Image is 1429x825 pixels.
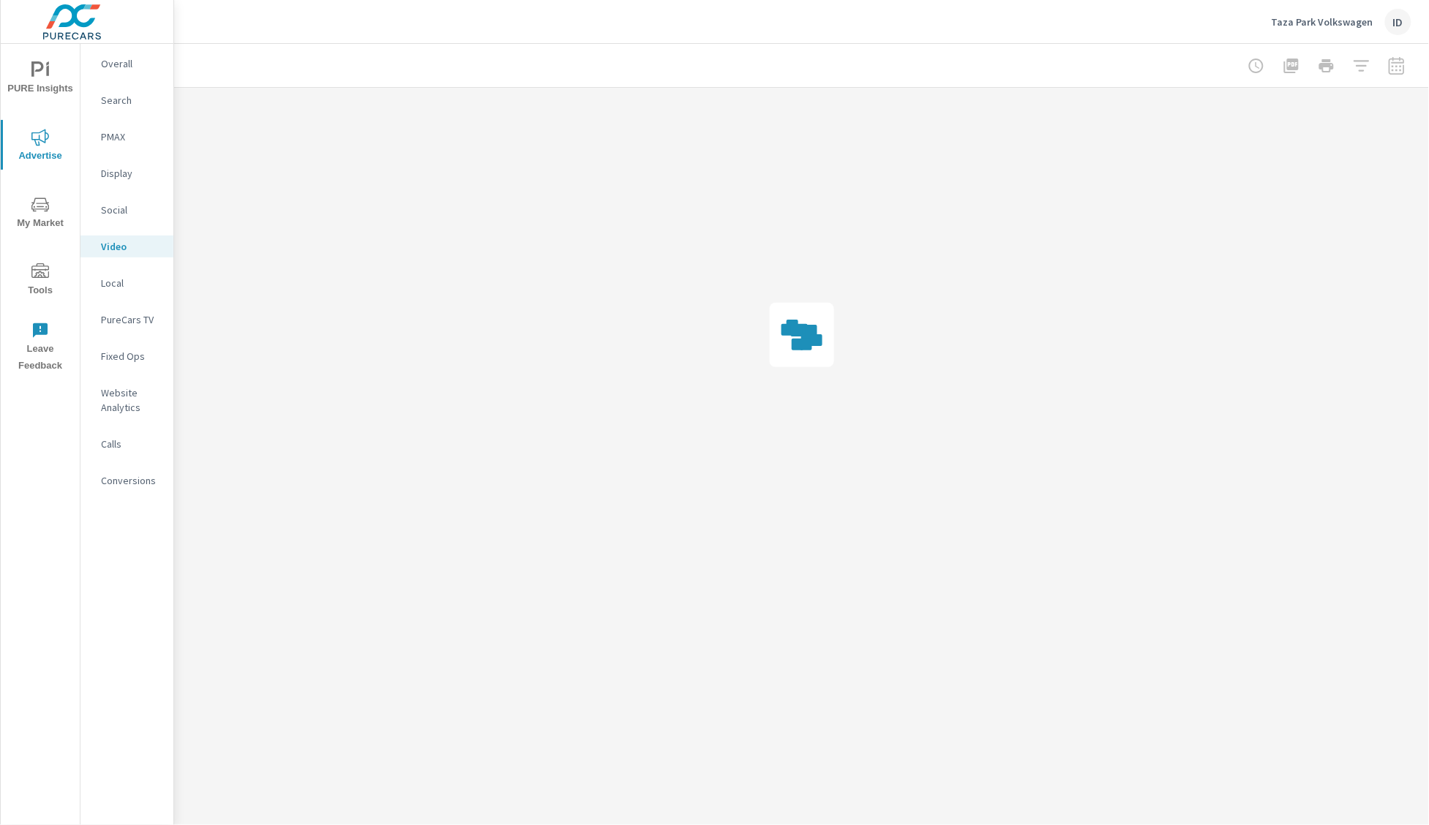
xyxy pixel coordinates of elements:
span: PURE Insights [5,61,75,97]
p: Taza Park Volkswagen [1272,15,1373,29]
span: Tools [5,263,75,299]
div: Overall [80,53,173,75]
div: Local [80,272,173,294]
div: Calls [80,433,173,455]
div: Video [80,236,173,257]
div: ID [1385,9,1411,35]
div: nav menu [1,44,80,380]
p: Calls [101,437,162,451]
div: Search [80,89,173,111]
p: Conversions [101,473,162,488]
div: PureCars TV [80,309,173,331]
span: My Market [5,196,75,232]
div: Display [80,162,173,184]
div: Social [80,199,173,221]
p: Video [101,239,162,254]
div: Fixed Ops [80,345,173,367]
p: PMAX [101,129,162,144]
div: Website Analytics [80,382,173,418]
p: Social [101,203,162,217]
p: Overall [101,56,162,71]
div: PMAX [80,126,173,148]
p: Display [101,166,162,181]
p: Search [101,93,162,108]
p: Local [101,276,162,290]
p: PureCars TV [101,312,162,327]
span: Advertise [5,129,75,165]
p: Website Analytics [101,385,162,415]
p: Fixed Ops [101,349,162,363]
div: Conversions [80,470,173,491]
span: Leave Feedback [5,322,75,374]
